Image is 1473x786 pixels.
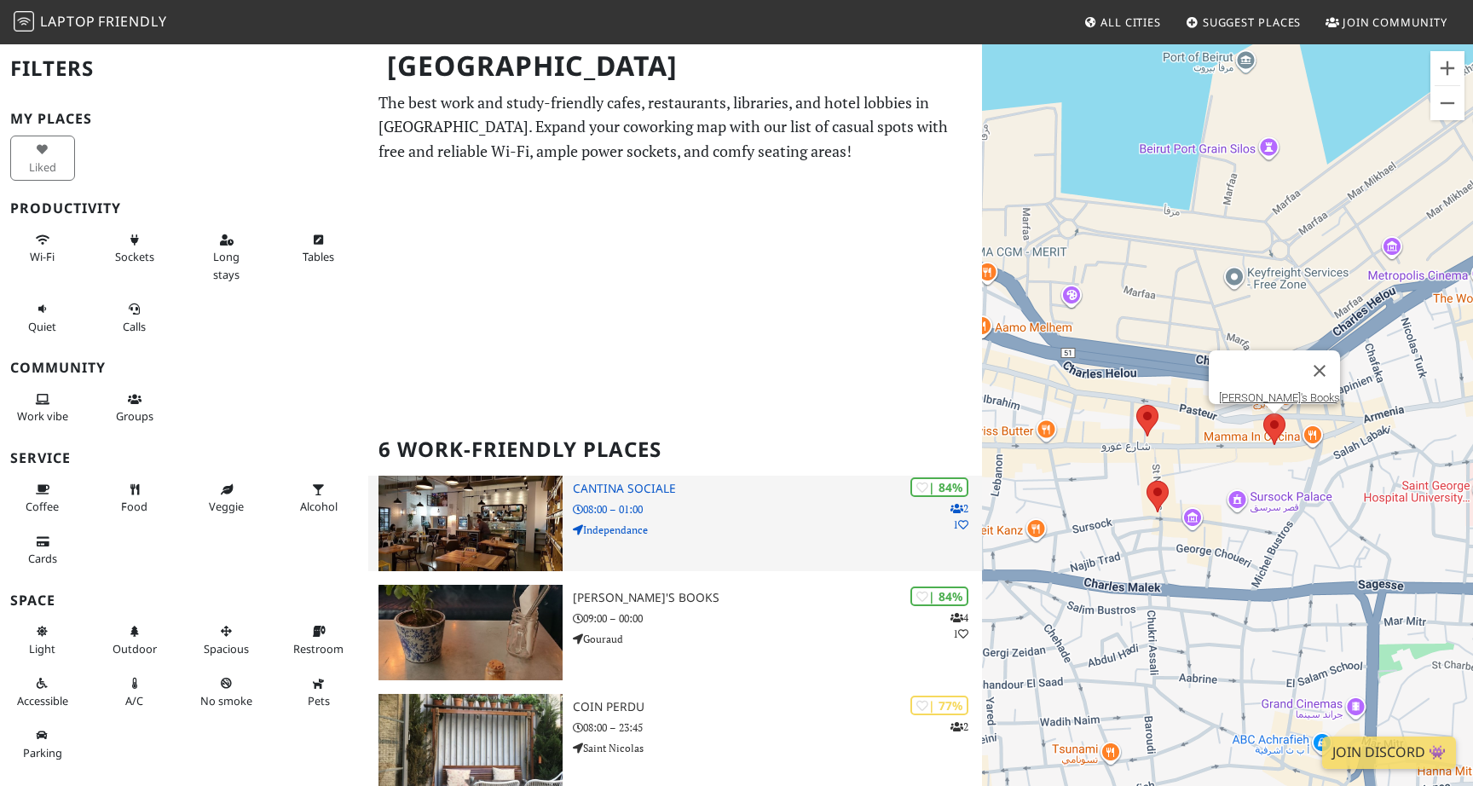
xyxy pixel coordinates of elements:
[378,585,563,680] img: Aaliya's Books
[1179,7,1308,38] a: Suggest Places
[194,669,259,714] button: No smoke
[10,360,358,376] h3: Community
[194,617,259,662] button: Spacious
[10,385,75,431] button: Work vibe
[573,631,982,647] p: Gouraud
[573,501,982,517] p: 08:00 – 01:00
[573,522,982,538] p: Independance
[102,295,167,340] button: Calls
[368,585,982,680] a: Aaliya's Books | 84% 41 [PERSON_NAME]'s Books 09:00 – 00:00 Gouraud
[29,641,55,656] span: Natural light
[910,696,968,715] div: | 77%
[209,499,244,514] span: Veggie
[10,669,75,714] button: Accessible
[194,476,259,521] button: Veggie
[28,319,56,334] span: Quiet
[10,111,358,127] h3: My Places
[123,319,146,334] span: Video/audio calls
[10,592,358,609] h3: Space
[17,408,68,424] span: People working
[573,610,982,627] p: 09:00 – 00:00
[1203,14,1302,30] span: Suggest Places
[98,12,166,31] span: Friendly
[10,528,75,573] button: Cards
[40,12,95,31] span: Laptop
[102,617,167,662] button: Outdoor
[1319,7,1454,38] a: Join Community
[121,499,147,514] span: Food
[204,641,249,656] span: Spacious
[300,499,338,514] span: Alcohol
[1219,391,1340,404] a: [PERSON_NAME]'s Books
[293,641,344,656] span: Restroom
[1343,14,1447,30] span: Join Community
[125,693,143,708] span: Air conditioned
[573,720,982,736] p: 08:00 – 23:45
[286,617,351,662] button: Restroom
[910,477,968,497] div: | 84%
[378,90,972,164] p: The best work and study-friendly cafes, restaurants, libraries, and hotel lobbies in [GEOGRAPHIC_...
[102,226,167,271] button: Sockets
[573,700,982,714] h3: Coin perdu
[28,551,57,566] span: Credit cards
[14,8,167,38] a: LaptopFriendly LaptopFriendly
[194,226,259,288] button: Long stays
[910,587,968,606] div: | 84%
[1430,51,1464,85] button: Zoom in
[213,249,240,281] span: Long stays
[286,476,351,521] button: Alcohol
[26,499,59,514] span: Coffee
[10,450,358,466] h3: Service
[950,610,968,642] p: 4 1
[573,740,982,756] p: Saint Nicolas
[950,500,968,533] p: 2 1
[113,641,157,656] span: Outdoor area
[10,226,75,271] button: Wi-Fi
[378,424,972,476] h2: 6 Work-Friendly Places
[14,11,34,32] img: LaptopFriendly
[30,249,55,264] span: Stable Wi-Fi
[10,200,358,217] h3: Productivity
[573,482,982,496] h3: Cantina Sociale
[17,693,68,708] span: Accessible
[10,295,75,340] button: Quiet
[1100,14,1161,30] span: All Cities
[308,693,330,708] span: Pet friendly
[23,745,62,760] span: Parking
[200,693,252,708] span: Smoke free
[102,385,167,431] button: Groups
[286,669,351,714] button: Pets
[102,669,167,714] button: A/C
[116,408,153,424] span: Group tables
[115,249,154,264] span: Power sockets
[950,719,968,735] p: 2
[286,226,351,271] button: Tables
[10,721,75,766] button: Parking
[303,249,334,264] span: Work-friendly tables
[10,43,358,95] h2: Filters
[10,476,75,521] button: Coffee
[102,476,167,521] button: Food
[10,617,75,662] button: Light
[378,476,563,571] img: Cantina Sociale
[373,43,979,90] h1: [GEOGRAPHIC_DATA]
[1299,350,1340,391] button: Close
[1430,86,1464,120] button: Zoom out
[368,476,982,571] a: Cantina Sociale | 84% 21 Cantina Sociale 08:00 – 01:00 Independance
[573,591,982,605] h3: [PERSON_NAME]'s Books
[1077,7,1168,38] a: All Cities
